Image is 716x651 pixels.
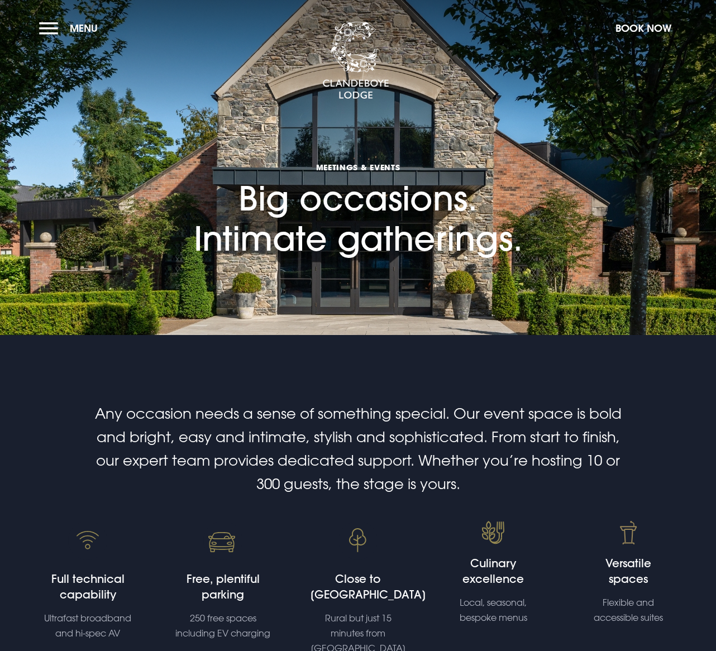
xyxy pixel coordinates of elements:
img: free parking event venue Bangor, Northern Ireland [203,521,242,560]
p: 250 free spaces including EV charging [175,611,271,641]
h4: Versatile spaces [580,556,676,587]
img: versatile event venue Bangor, Northern Ireland [619,521,638,544]
h4: Close to [GEOGRAPHIC_DATA] [310,571,406,602]
button: Book Now [610,16,677,40]
p: Local, seasonal, bespoke menus [445,595,541,625]
h1: Big occasions. Intimate gatherings. [194,82,523,259]
p: Ultrafast broadband and hi-spec AV [40,611,136,641]
img: Event venue Bangor, Northern Ireland [338,521,378,560]
img: bespoke food menu event venue Bangor, Northern Ireland [482,521,504,544]
span: Meetings & Events [194,162,523,173]
span: Any occasion needs a sense of something special. Our event space is bold and bright, easy and int... [95,405,622,492]
span: Menu [70,22,98,35]
h4: Culinary excellence [445,556,541,587]
p: Flexible and accessible suites [580,595,676,625]
h4: Full technical capability [40,571,136,602]
h4: Free, plentiful parking [175,571,271,602]
img: Clandeboye Lodge [322,22,389,100]
img: Fast wifi for Corporate Events Bangor, Northern Ireland [68,521,107,560]
button: Menu [39,16,103,40]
